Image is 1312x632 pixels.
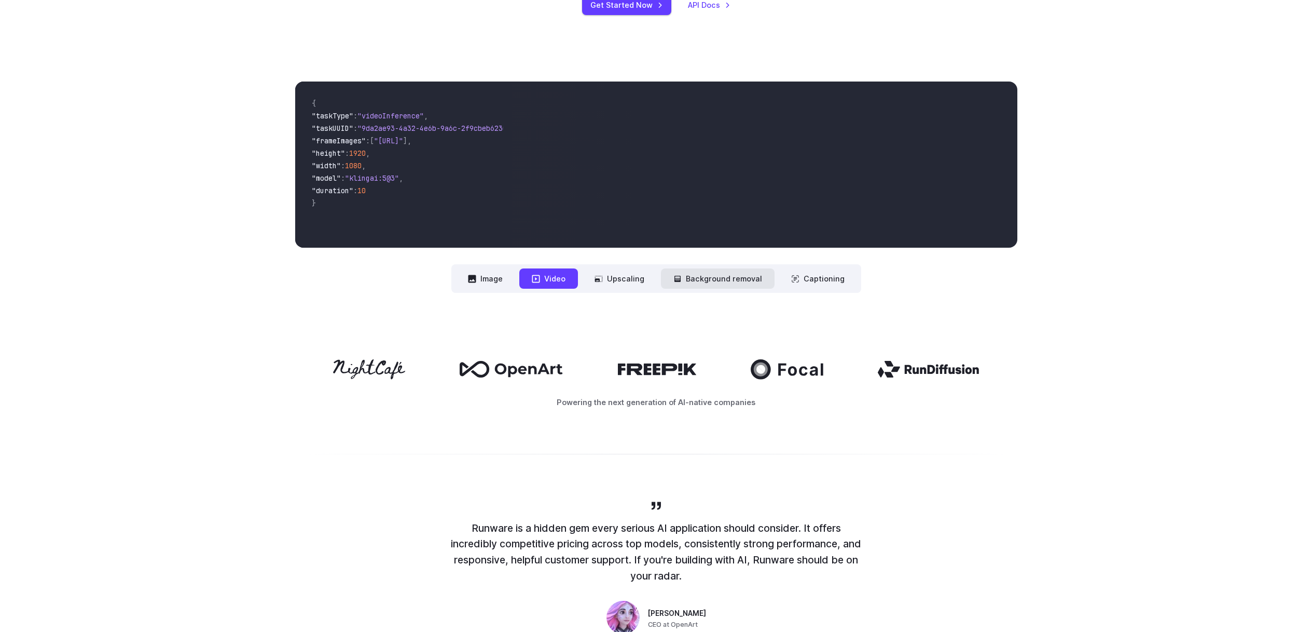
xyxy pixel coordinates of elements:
button: Upscaling [582,268,657,289]
span: , [366,149,370,158]
span: : [341,173,345,183]
span: CEO at OpenArt [648,620,698,630]
span: : [341,161,345,170]
span: } [312,198,316,208]
span: "9da2ae93-4a32-4e6b-9a6c-2f9cbeb62301" [357,124,515,133]
span: "duration" [312,186,353,195]
span: : [345,149,349,158]
span: [ [370,136,374,145]
span: ] [403,136,407,145]
span: , [362,161,366,170]
span: : [353,111,357,120]
span: "height" [312,149,345,158]
span: 1080 [345,161,362,170]
span: "[URL]" [374,136,403,145]
span: { [312,99,316,108]
button: Background removal [661,268,775,289]
span: , [407,136,411,145]
span: , [399,173,403,183]
span: "taskUUID" [312,124,353,133]
p: Powering the next generation of AI-native companies [295,396,1017,408]
p: Runware is a hidden gem every serious AI application should consider. It offers incredibly compet... [449,520,864,584]
button: Video [519,268,578,289]
span: "width" [312,161,341,170]
span: 10 [357,186,366,195]
span: "klingai:5@3" [345,173,399,183]
span: : [353,186,357,195]
span: [PERSON_NAME] [648,608,706,620]
span: , [424,111,428,120]
span: "model" [312,173,341,183]
span: "frameImages" [312,136,366,145]
button: Captioning [779,268,857,289]
span: "videoInference" [357,111,424,120]
span: : [353,124,357,133]
span: 1920 [349,149,366,158]
span: "taskType" [312,111,353,120]
span: : [366,136,370,145]
button: Image [455,268,515,289]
